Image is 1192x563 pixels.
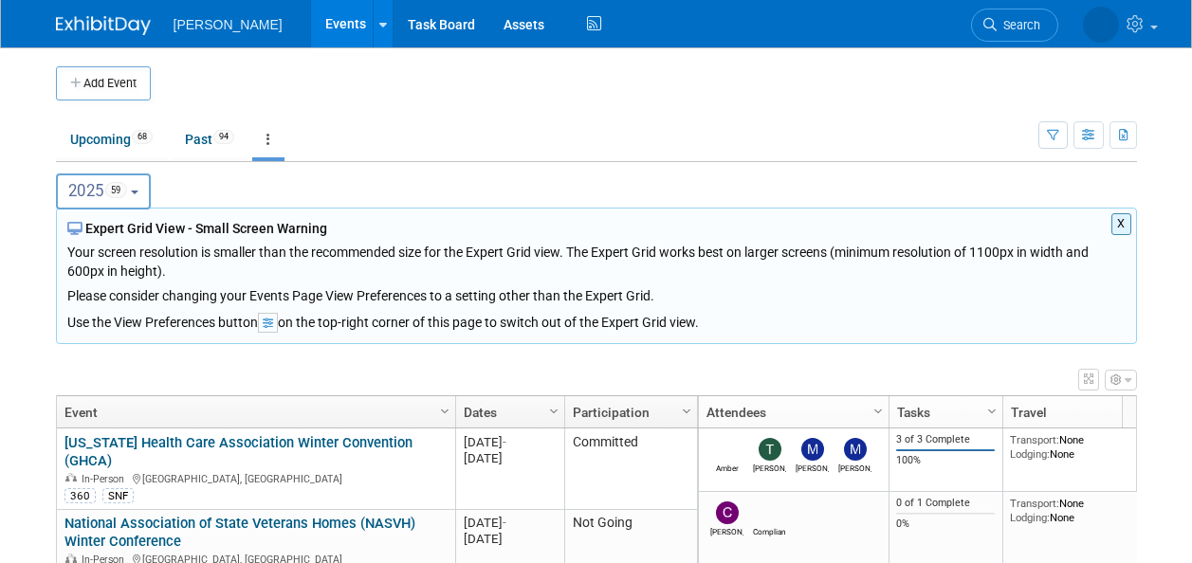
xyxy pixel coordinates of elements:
img: Mike Springer [844,438,867,461]
div: 0 of 1 Complete [896,497,995,510]
span: - [503,516,506,530]
a: Column Settings [543,396,564,425]
a: Travel [1011,396,1142,428]
img: Tom DeBell [759,438,781,461]
div: Cushing Phillips [710,524,743,536]
img: Amber Vincent [716,438,739,461]
td: Committed [564,428,697,510]
div: [DATE] [464,434,556,450]
span: 2025 [68,181,127,200]
span: Column Settings [679,404,694,419]
a: Search [971,9,1058,42]
a: Dates [464,396,552,428]
span: Transport: [1010,433,1059,446]
div: 100% [896,454,995,467]
span: 94 [213,130,234,144]
div: Tom DeBell [753,461,786,473]
div: [DATE] [464,531,556,547]
div: Compliance Store [753,524,786,536]
a: Column Settings [434,396,455,425]
span: In-Person [82,473,130,485]
button: Add Event [56,66,151,100]
span: Column Settings [871,404,886,419]
span: Column Settings [546,404,561,419]
span: Lodging: [1010,447,1050,461]
span: Lodging: [1010,511,1050,524]
div: 0% [896,518,995,531]
div: Your screen resolution is smaller than the recommended size for the Expert Grid view. The Expert ... [67,238,1126,305]
div: 3 of 3 Complete [896,433,995,446]
span: Column Settings [437,404,452,419]
img: In-Person Event [65,554,77,563]
span: - [503,435,506,449]
a: Event [64,396,443,428]
div: Mike Springer [838,461,871,473]
div: Use the View Preferences button on the top-right corner of this page to switch out of the Expert ... [67,305,1126,333]
div: None None [1010,497,1146,524]
span: Search [997,18,1040,32]
img: Amber Vincent [1083,7,1119,43]
a: Past94 [171,121,248,157]
a: National Association of State Veterans Homes (NASVH) Winter Conference [64,515,415,550]
img: Mike Randolph [801,438,824,461]
a: Upcoming68 [56,121,167,157]
div: SNF [102,488,134,503]
div: [DATE] [464,515,556,531]
img: Compliance Store [759,501,781,524]
div: Please consider changing your Events Page View Preferences to a setting other than the Expert Grid. [67,281,1126,305]
a: Column Settings [868,396,889,425]
a: [US_STATE] Health Care Association Winter Convention (GHCA) [64,434,413,469]
a: Tasks [897,396,990,428]
div: Amber Vincent [710,461,743,473]
div: None None [1010,433,1146,461]
button: X [1111,213,1131,235]
img: Cushing Phillips [716,501,739,524]
div: [DATE] [464,450,556,466]
div: Expert Grid View - Small Screen Warning [67,219,1126,238]
span: 68 [132,130,153,144]
div: [GEOGRAPHIC_DATA], [GEOGRAPHIC_DATA] [64,470,447,486]
div: 360 [64,488,96,503]
span: Transport: [1010,497,1059,510]
a: Participation [573,396,685,428]
span: Column Settings [984,404,999,419]
span: [PERSON_NAME] [174,17,283,32]
div: Mike Randolph [796,461,829,473]
a: Column Settings [981,396,1002,425]
a: Column Settings [676,396,697,425]
img: In-Person Event [65,473,77,482]
span: 59 [105,182,127,198]
button: 202559 [56,173,152,209]
a: Attendees [706,396,876,428]
img: ExhibitDay [56,16,151,35]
